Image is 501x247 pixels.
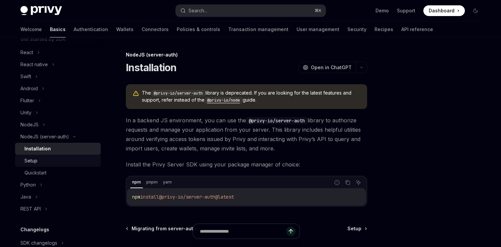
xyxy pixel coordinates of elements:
h1: Installation [126,61,177,74]
div: React [20,48,33,56]
button: Copy the contents from the code block [343,178,352,187]
a: API reference [401,21,433,37]
a: Dashboard [423,5,465,16]
div: NodeJS [20,121,38,129]
button: Python [15,179,101,191]
input: Ask a question... [200,224,286,239]
button: Send message [286,227,296,236]
a: Basics [50,21,66,37]
button: REST API [15,203,101,215]
div: Installation [24,145,51,153]
span: npm [132,194,140,200]
button: NodeJS (server-auth) [15,131,101,143]
span: The library is deprecated. If you are looking for the latest features and support, refer instead ... [142,90,360,104]
a: @privy-io/node [204,97,243,103]
a: User management [297,21,339,37]
a: Welcome [20,21,42,37]
div: NodeJS (server-auth) [20,133,69,141]
a: Support [397,7,415,14]
div: REST API [20,205,41,213]
button: Ask AI [354,178,363,187]
a: Recipes [374,21,393,37]
a: Connectors [142,21,169,37]
h5: Changelogs [20,226,49,234]
div: Swift [20,73,31,81]
div: npm [130,178,143,186]
a: Wallets [116,21,134,37]
span: ⌘ K [315,8,322,13]
a: Quickstart [15,167,101,179]
a: Installation [15,143,101,155]
a: Policies & controls [177,21,220,37]
a: Setup [15,155,101,167]
span: Dashboard [429,7,454,14]
span: Open in ChatGPT [311,64,352,71]
button: Report incorrect code [333,178,341,187]
div: yarn [161,178,174,186]
div: Quickstart [24,169,47,177]
span: @privy-io/server-auth@latest [159,194,234,200]
a: Authentication [74,21,108,37]
div: pnpm [144,178,160,186]
div: Android [20,85,38,93]
div: Flutter [20,97,34,105]
button: Search...⌘K [176,5,326,17]
button: React native [15,58,101,71]
svg: Warning [133,90,139,97]
div: React native [20,60,48,69]
div: Setup [24,157,37,165]
a: Transaction management [228,21,288,37]
button: NodeJS [15,119,101,131]
button: Unity [15,107,101,119]
span: In a backend JS environment, you can use the library to authorize requests and manage your applic... [126,116,367,153]
a: Security [347,21,366,37]
div: Python [20,181,36,189]
button: Android [15,83,101,95]
div: SDK changelogs [20,239,57,247]
div: Unity [20,109,31,117]
button: Flutter [15,95,101,107]
span: install [140,194,159,200]
div: NodeJS (server-auth) [126,51,367,58]
span: Install the Privy Server SDK using your package manager of choice: [126,160,367,169]
button: Swift [15,71,101,83]
img: dark logo [20,6,62,15]
code: @privy-io/node [204,97,243,104]
a: Demo [375,7,389,14]
div: Java [20,193,31,201]
button: Toggle dark mode [470,5,481,16]
code: @privy-io/server-auth [246,117,308,124]
button: Open in ChatGPT [299,62,356,73]
button: React [15,46,101,58]
button: Java [15,191,101,203]
code: @privy-io/server-auth [151,90,205,97]
div: Search... [188,7,207,15]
